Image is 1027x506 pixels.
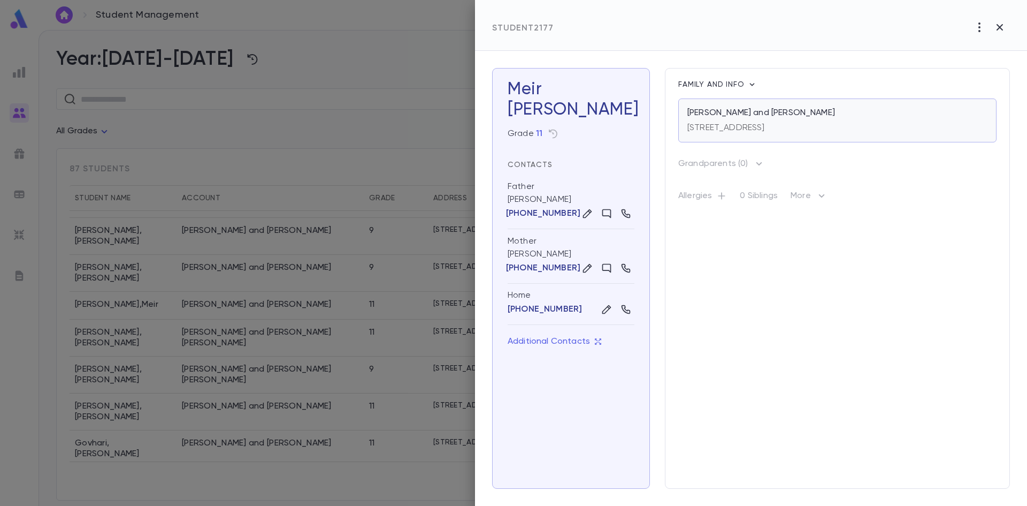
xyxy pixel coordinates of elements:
button: [PHONE_NUMBER] [508,263,579,274]
div: Mother [508,236,537,247]
p: 0 Siblings [740,191,778,206]
button: [PHONE_NUMBER] [508,208,579,219]
div: Grade [508,129,542,139]
span: Family and info [678,81,747,88]
p: Allergies [678,191,727,206]
button: Grandparents (0) [678,155,764,172]
p: [STREET_ADDRESS] [687,123,765,133]
span: Student 2177 [492,24,554,33]
button: 11 [536,129,542,139]
p: [PHONE_NUMBER] [506,208,580,219]
div: [PERSON_NAME] [508,229,634,284]
p: [PHONE_NUMBER] [506,263,580,274]
button: Additional Contacts [508,331,602,352]
span: Contacts [508,161,553,169]
button: [PHONE_NUMBER] [508,304,582,315]
div: [PERSON_NAME] [508,100,634,120]
div: Father [508,181,534,192]
div: Home [508,290,634,301]
p: More [791,190,828,207]
p: Additional Contacts [508,336,602,347]
div: [PERSON_NAME] [508,175,634,229]
h3: Meir [508,79,634,120]
p: Grandparents ( 0 ) [678,158,748,169]
p: [PERSON_NAME] and [PERSON_NAME] [687,108,835,118]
